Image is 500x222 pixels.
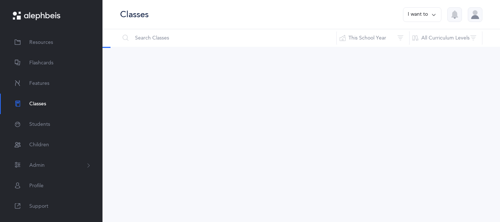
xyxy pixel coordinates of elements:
span: Resources [29,39,53,46]
input: Search Classes [120,29,337,47]
button: This School Year [336,29,410,47]
span: Children [29,141,49,149]
span: Admin [29,162,45,169]
span: Students [29,121,50,128]
span: Flashcards [29,59,53,67]
span: Profile [29,182,44,190]
button: I want to [403,7,441,22]
span: Classes [29,100,46,108]
button: All Curriculum Levels [409,29,482,47]
span: Support [29,203,48,210]
div: Classes [120,8,149,20]
span: Features [29,80,49,87]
